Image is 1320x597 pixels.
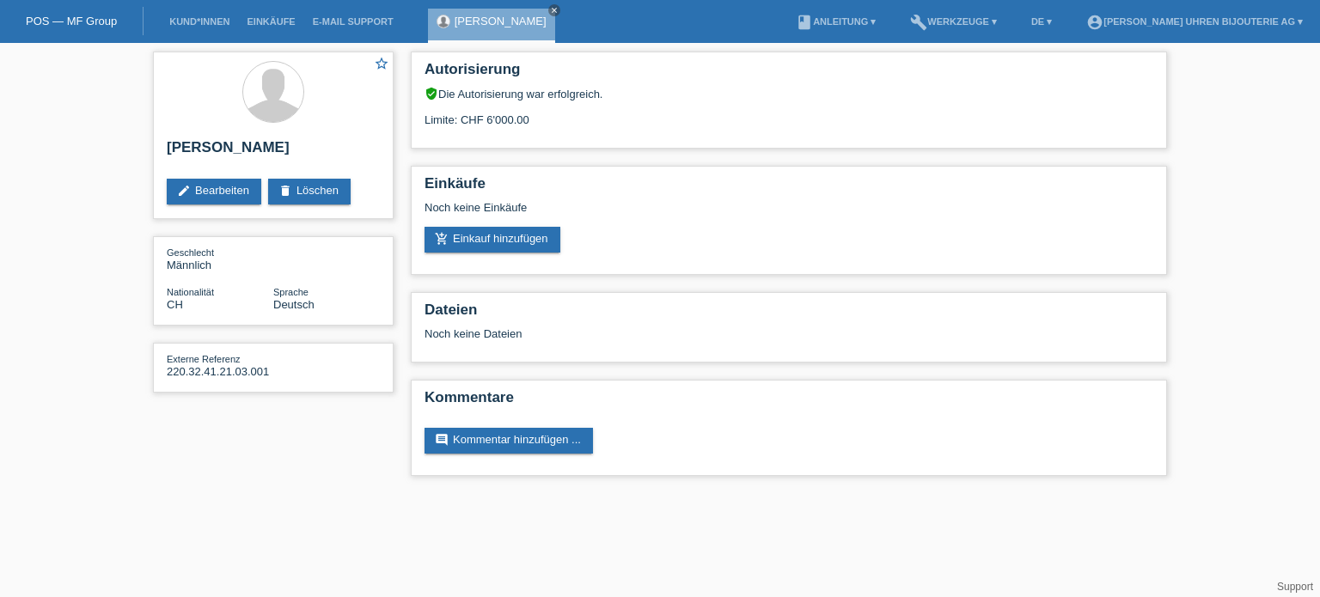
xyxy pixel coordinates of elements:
i: book [796,14,813,31]
a: Kund*innen [161,16,238,27]
span: Nationalität [167,287,214,297]
span: Deutsch [273,298,315,311]
a: editBearbeiten [167,179,261,204]
h2: Autorisierung [425,61,1153,87]
i: verified_user [425,87,438,101]
a: commentKommentar hinzufügen ... [425,428,593,454]
div: Noch keine Dateien [425,327,950,340]
i: add_shopping_cart [435,232,449,246]
span: Geschlecht [167,247,214,258]
i: delete [278,184,292,198]
i: close [550,6,559,15]
a: close [548,4,560,16]
h2: Kommentare [425,389,1153,415]
i: comment [435,433,449,447]
h2: Einkäufe [425,175,1153,201]
h2: [PERSON_NAME] [167,139,380,165]
span: Externe Referenz [167,354,241,364]
span: Sprache [273,287,309,297]
a: [PERSON_NAME] [455,15,547,27]
a: Einkäufe [238,16,303,27]
div: 220.32.41.21.03.001 [167,352,273,378]
div: Limite: CHF 6'000.00 [425,101,1153,126]
a: buildWerkzeuge ▾ [901,16,1005,27]
a: E-Mail Support [304,16,402,27]
a: account_circle[PERSON_NAME] Uhren Bijouterie AG ▾ [1078,16,1311,27]
i: build [910,14,927,31]
a: POS — MF Group [26,15,117,27]
h2: Dateien [425,302,1153,327]
a: deleteLöschen [268,179,351,204]
a: DE ▾ [1023,16,1060,27]
i: account_circle [1086,14,1103,31]
div: Die Autorisierung war erfolgreich. [425,87,1153,101]
span: Schweiz [167,298,183,311]
a: star_border [374,56,389,74]
a: bookAnleitung ▾ [787,16,884,27]
a: Support [1277,581,1313,593]
i: star_border [374,56,389,71]
a: add_shopping_cartEinkauf hinzufügen [425,227,560,253]
div: Noch keine Einkäufe [425,201,1153,227]
i: edit [177,184,191,198]
div: Männlich [167,246,273,271]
